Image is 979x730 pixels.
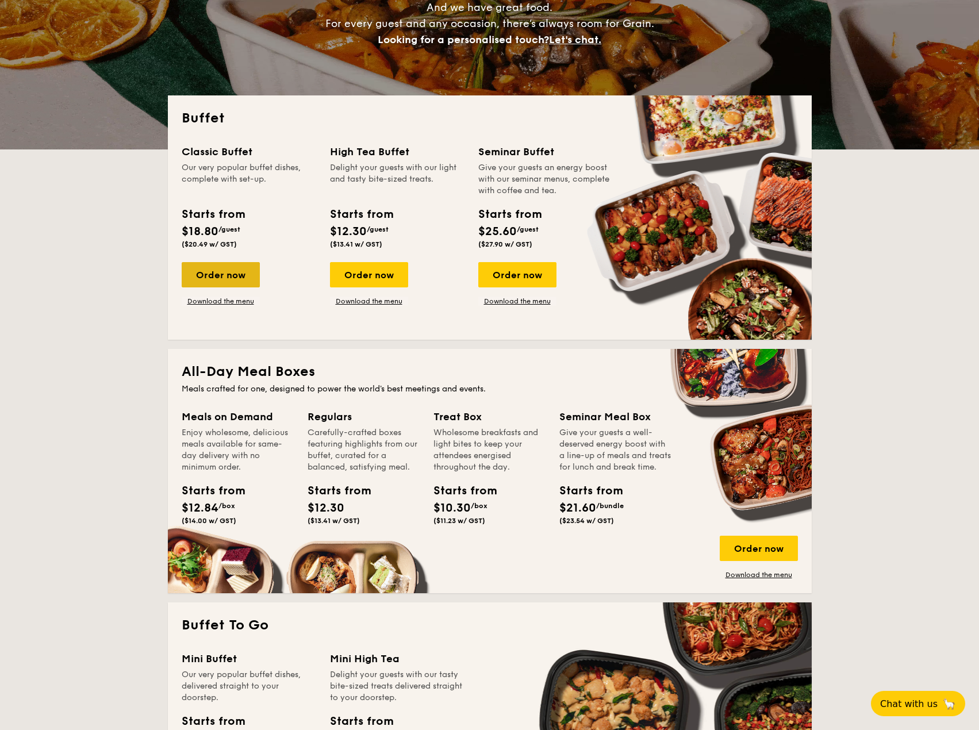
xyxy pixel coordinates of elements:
a: Download the menu [478,297,556,306]
div: Order now [720,536,798,561]
span: ($11.23 w/ GST) [433,517,485,525]
h2: All-Day Meal Boxes [182,363,798,381]
span: $12.84 [182,501,218,515]
a: Download the menu [182,297,260,306]
span: Chat with us [880,698,938,709]
span: $12.30 [308,501,344,515]
span: ($13.41 w/ GST) [308,517,360,525]
a: Download the menu [720,570,798,579]
div: Seminar Buffet [478,144,613,160]
span: /guest [517,225,539,233]
span: $10.30 [433,501,471,515]
div: Starts from [182,482,233,500]
div: Our very popular buffet dishes, delivered straight to your doorstep. [182,669,316,704]
div: Wholesome breakfasts and light bites to keep your attendees energised throughout the day. [433,427,546,473]
div: Treat Box [433,409,546,425]
span: $21.60 [559,501,596,515]
span: /guest [367,225,389,233]
span: $25.60 [478,225,517,239]
div: Mini Buffet [182,651,316,667]
div: Carefully-crafted boxes featuring highlights from our buffet, curated for a balanced, satisfying ... [308,427,420,473]
div: Our very popular buffet dishes, complete with set-up. [182,162,316,197]
div: Starts from [478,206,541,223]
div: Meals on Demand [182,409,294,425]
span: ($27.90 w/ GST) [478,240,532,248]
span: ($20.49 w/ GST) [182,240,237,248]
div: Seminar Meal Box [559,409,671,425]
div: Starts from [559,482,611,500]
div: Starts from [433,482,485,500]
div: Mini High Tea [330,651,464,667]
div: Order now [182,262,260,287]
span: /guest [218,225,240,233]
span: $12.30 [330,225,367,239]
span: /box [218,502,235,510]
span: /box [471,502,487,510]
div: Give your guests an energy boost with our seminar menus, complete with coffee and tea. [478,162,613,197]
div: Give your guests a well-deserved energy boost with a line-up of meals and treats for lunch and br... [559,427,671,473]
div: Starts from [182,206,244,223]
h2: Buffet To Go [182,616,798,635]
div: Starts from [182,713,244,730]
div: Meals crafted for one, designed to power the world's best meetings and events. [182,383,798,395]
button: Chat with us🦙 [871,691,965,716]
span: 🦙 [942,697,956,710]
span: ($23.54 w/ GST) [559,517,614,525]
span: Looking for a personalised touch? [378,33,549,46]
div: High Tea Buffet [330,144,464,160]
span: $18.80 [182,225,218,239]
span: Let's chat. [549,33,601,46]
h2: Buffet [182,109,798,128]
div: Starts from [308,482,359,500]
div: Delight your guests with our light and tasty bite-sized treats. [330,162,464,197]
span: And we have great food. For every guest and any occasion, there’s always room for Grain. [325,1,654,46]
div: Order now [330,262,408,287]
span: ($14.00 w/ GST) [182,517,236,525]
div: Enjoy wholesome, delicious meals available for same-day delivery with no minimum order. [182,427,294,473]
div: Starts from [330,206,393,223]
span: /bundle [596,502,624,510]
div: Order now [478,262,556,287]
span: ($13.41 w/ GST) [330,240,382,248]
div: Delight your guests with our tasty bite-sized treats delivered straight to your doorstep. [330,669,464,704]
div: Classic Buffet [182,144,316,160]
a: Download the menu [330,297,408,306]
div: Starts from [330,713,393,730]
div: Regulars [308,409,420,425]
